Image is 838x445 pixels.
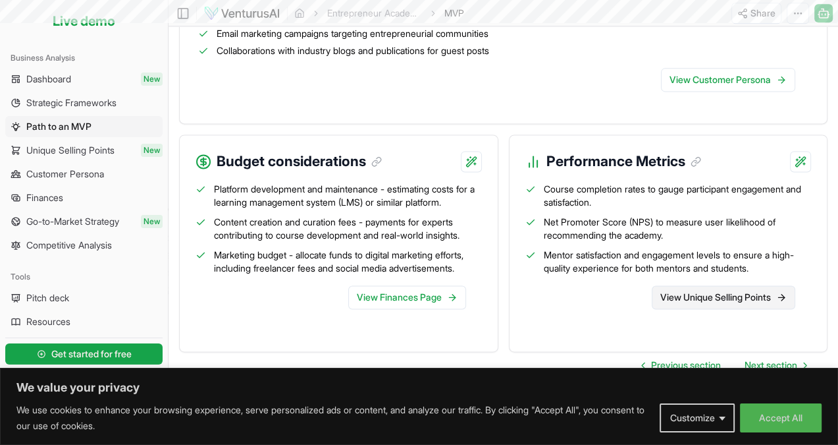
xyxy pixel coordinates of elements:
[26,96,117,109] span: Strategic Frameworks
[217,44,489,57] span: Collaborations with industry blogs and publications for guest posts
[26,73,71,86] span: Dashboard
[631,352,817,378] nav: pagination
[26,191,63,204] span: Finances
[348,285,466,309] a: View Finances Page
[651,359,721,372] span: Previous section
[631,352,731,378] a: Go to previous page
[26,144,115,157] span: Unique Selling Points
[26,291,69,305] span: Pitch deck
[5,311,163,332] a: Resources
[652,285,795,309] a: View Unique Selling Points
[16,402,650,434] p: We use cookies to enhance your browsing experience, serve personalized ads or content, and analyz...
[5,287,163,309] a: Pitch deck
[26,239,112,252] span: Competitive Analysis
[141,73,163,86] span: New
[217,151,382,172] h3: Budget considerations
[544,216,812,242] span: Net Promoter Score (NPS) to measure user likelihood of recommending the academy.
[5,211,163,232] a: Go-to-Market StrategyNew
[544,183,812,209] span: Course completion rates to gauge participant engagement and satisfaction.
[660,403,735,432] button: Customize
[5,69,163,90] a: DashboardNew
[5,187,163,208] a: Finances
[734,352,817,378] a: Go to next page
[5,266,163,287] div: Tools
[214,216,482,242] span: Content creation and curation fees - payments for experts contributing to course development and ...
[51,347,132,361] span: Get started for free
[214,249,482,275] span: Marketing budget - allocate funds to digital marketing efforts, including freelancer fees and soc...
[26,167,104,181] span: Customer Persona
[661,68,795,92] a: View Customer Persona
[5,343,163,365] button: Get started for free
[745,359,797,372] span: Next section
[5,341,163,367] a: Get started for free
[5,235,163,256] a: Competitive Analysis
[544,249,812,275] span: Mentor satisfaction and engagement levels to ensure a high-quality experience for both mentors an...
[16,380,822,396] p: We value your privacy
[5,47,163,69] div: Business Analysis
[217,27,488,40] span: Email marketing campaigns targeting entrepreneurial communities
[26,120,92,133] span: Path to an MVP
[141,215,163,228] span: New
[5,140,163,161] a: Unique Selling PointsNew
[214,183,482,209] span: Platform development and maintenance - estimating costs for a learning management system (LMS) or...
[740,403,822,432] button: Accept All
[26,315,70,328] span: Resources
[141,144,163,157] span: New
[26,215,119,228] span: Go-to-Market Strategy
[546,151,701,172] h3: Performance Metrics
[5,116,163,137] a: Path to an MVP
[5,163,163,185] a: Customer Persona
[5,92,163,113] a: Strategic Frameworks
